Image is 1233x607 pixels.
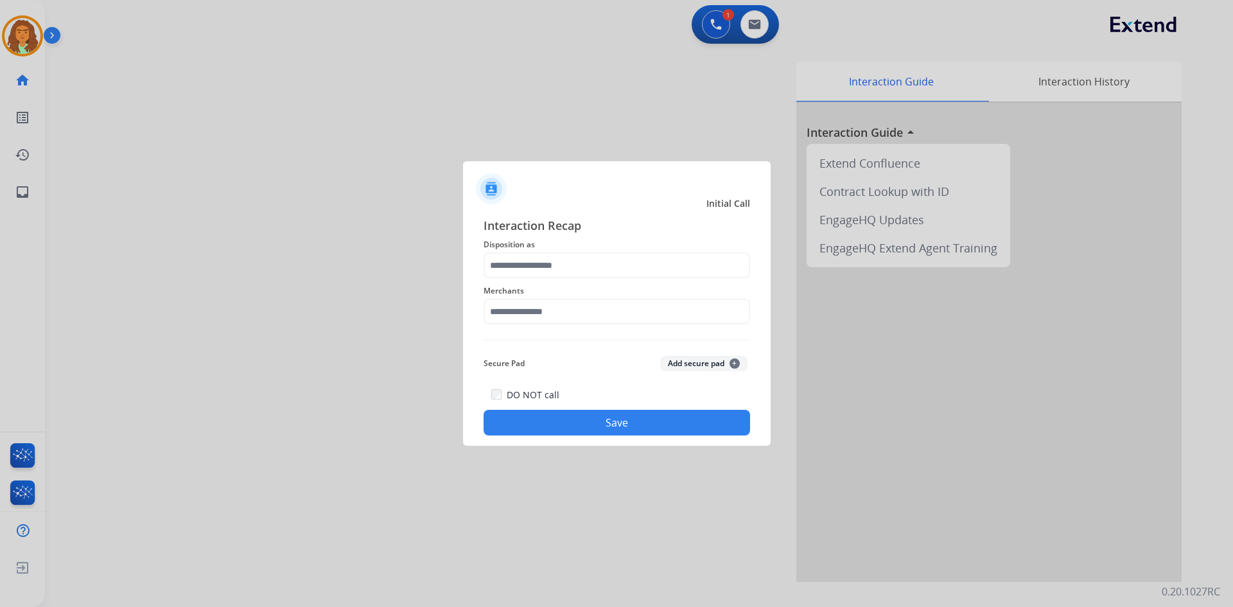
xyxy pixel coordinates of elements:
[484,283,750,299] span: Merchants
[484,410,750,435] button: Save
[730,358,740,369] span: +
[484,237,750,252] span: Disposition as
[507,389,559,401] label: DO NOT call
[484,356,525,371] span: Secure Pad
[476,173,507,204] img: contactIcon
[660,356,748,371] button: Add secure pad+
[706,197,750,210] span: Initial Call
[1162,584,1220,599] p: 0.20.1027RC
[484,216,750,237] span: Interaction Recap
